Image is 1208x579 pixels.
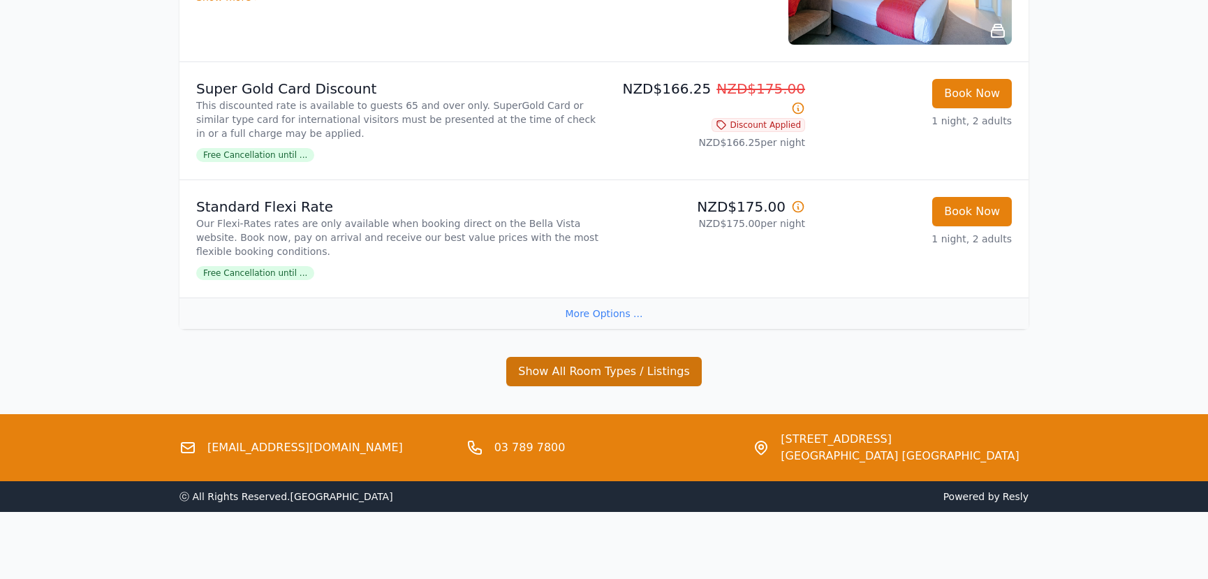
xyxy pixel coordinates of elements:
p: NZD$175.00 [610,197,805,217]
p: This discounted rate is available to guests 65 and over only. SuperGold Card or similar type card... [196,98,598,140]
a: 03 789 7800 [494,439,566,456]
button: Book Now [932,197,1012,226]
button: Book Now [932,79,1012,108]
span: Free Cancellation until ... [196,266,314,280]
span: Powered by [610,490,1029,504]
p: 1 night, 2 adults [816,114,1012,128]
p: 1 night, 2 adults [816,232,1012,246]
button: Show All Room Types / Listings [506,357,702,386]
span: Discount Applied [712,118,805,132]
p: Standard Flexi Rate [196,197,598,217]
p: NZD$175.00 per night [610,217,805,230]
p: Our Flexi-Rates rates are only available when booking direct on the Bella Vista website. Book now... [196,217,598,258]
span: Free Cancellation until ... [196,148,314,162]
a: Resly [1003,491,1029,502]
a: [EMAIL_ADDRESS][DOMAIN_NAME] [207,439,403,456]
div: More Options ... [179,298,1029,329]
p: NZD$166.25 [610,79,805,118]
span: [GEOGRAPHIC_DATA] [GEOGRAPHIC_DATA] [781,448,1019,464]
p: NZD$166.25 per night [610,135,805,149]
p: Super Gold Card Discount [196,79,598,98]
span: [STREET_ADDRESS] [781,431,1019,448]
span: NZD$175.00 [716,80,805,97]
span: ⓒ All Rights Reserved. [GEOGRAPHIC_DATA] [179,491,393,502]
